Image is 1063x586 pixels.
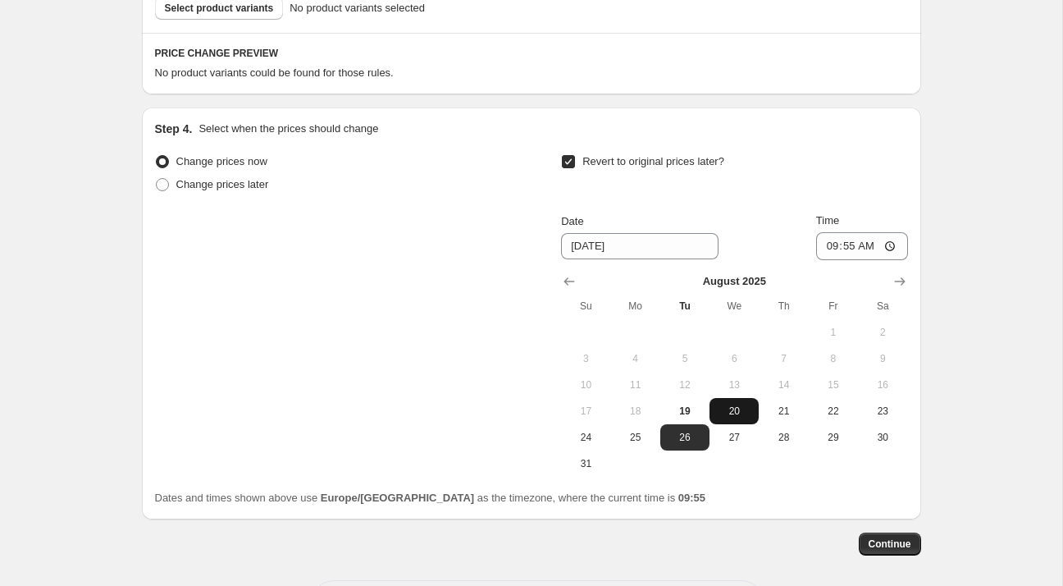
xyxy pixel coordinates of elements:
span: 6 [716,352,752,365]
span: 27 [716,431,752,444]
input: 12:00 [816,232,908,260]
button: Friday August 15 2025 [809,372,858,398]
span: 16 [865,378,901,391]
th: Monday [611,293,660,319]
button: Friday August 22 2025 [809,398,858,424]
span: 14 [765,378,801,391]
span: Continue [869,538,911,551]
span: Fr [815,300,851,313]
span: 24 [568,431,604,444]
span: 8 [815,352,851,365]
span: Dates and times shown above use as the timezone, where the current time is [155,492,706,504]
span: 26 [667,431,703,444]
th: Saturday [858,293,907,319]
span: 13 [716,378,752,391]
th: Friday [809,293,858,319]
button: Continue [859,533,921,556]
button: Saturday August 9 2025 [858,346,907,372]
button: Tuesday August 12 2025 [660,372,709,398]
button: Thursday August 21 2025 [759,398,808,424]
span: 23 [865,405,901,418]
button: Show previous month, July 2025 [558,270,581,293]
button: Saturday August 30 2025 [858,424,907,451]
button: Monday August 11 2025 [611,372,660,398]
span: No product variants could be found for those rules. [155,66,394,79]
span: 31 [568,457,604,470]
h6: PRICE CHANGE PREVIEW [155,47,908,60]
span: Select product variants [165,2,274,15]
span: Mo [618,300,654,313]
span: 4 [618,352,654,365]
button: Monday August 25 2025 [611,424,660,451]
span: Change prices now [176,155,267,167]
span: Time [816,214,839,227]
span: 11 [618,378,654,391]
button: Show next month, September 2025 [888,270,911,293]
span: 1 [815,326,851,339]
button: Thursday August 14 2025 [759,372,808,398]
span: 25 [618,431,654,444]
input: 8/19/2025 [561,233,719,259]
button: Wednesday August 13 2025 [709,372,759,398]
span: 10 [568,378,604,391]
th: Thursday [759,293,808,319]
span: 29 [815,431,851,444]
button: Friday August 8 2025 [809,346,858,372]
button: Monday August 18 2025 [611,398,660,424]
span: 17 [568,405,604,418]
button: Friday August 29 2025 [809,424,858,451]
span: 2 [865,326,901,339]
span: Change prices later [176,178,269,190]
span: 20 [716,405,752,418]
button: Sunday August 10 2025 [561,372,610,398]
button: Saturday August 23 2025 [858,398,907,424]
span: 9 [865,352,901,365]
button: Friday August 1 2025 [809,319,858,346]
button: Monday August 4 2025 [611,346,660,372]
span: We [716,300,752,313]
span: Th [765,300,801,313]
span: 30 [865,431,901,444]
span: 19 [667,405,703,418]
button: Tuesday August 26 2025 [660,424,709,451]
span: 28 [765,431,801,444]
button: Wednesday August 20 2025 [709,398,759,424]
span: 22 [815,405,851,418]
span: 21 [765,405,801,418]
span: 15 [815,378,851,391]
th: Tuesday [660,293,709,319]
button: Sunday August 24 2025 [561,424,610,451]
button: Thursday August 28 2025 [759,424,808,451]
span: Date [561,215,583,227]
p: Select when the prices should change [198,121,378,137]
b: 09:55 [678,492,705,504]
span: 5 [667,352,703,365]
span: Su [568,300,604,313]
th: Sunday [561,293,610,319]
h2: Step 4. [155,121,193,137]
span: 18 [618,405,654,418]
span: Tu [667,300,703,313]
button: Sunday August 3 2025 [561,346,610,372]
span: 7 [765,352,801,365]
button: Saturday August 2 2025 [858,319,907,346]
button: Tuesday August 5 2025 [660,346,709,372]
button: Saturday August 16 2025 [858,372,907,398]
button: Wednesday August 6 2025 [709,346,759,372]
span: 12 [667,378,703,391]
span: 3 [568,352,604,365]
span: Sa [865,300,901,313]
button: Sunday August 31 2025 [561,451,610,477]
button: Sunday August 17 2025 [561,398,610,424]
b: Europe/[GEOGRAPHIC_DATA] [321,492,474,504]
button: Thursday August 7 2025 [759,346,808,372]
th: Wednesday [709,293,759,319]
span: Revert to original prices later? [582,155,724,167]
button: Today Tuesday August 19 2025 [660,398,709,424]
button: Wednesday August 27 2025 [709,424,759,451]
